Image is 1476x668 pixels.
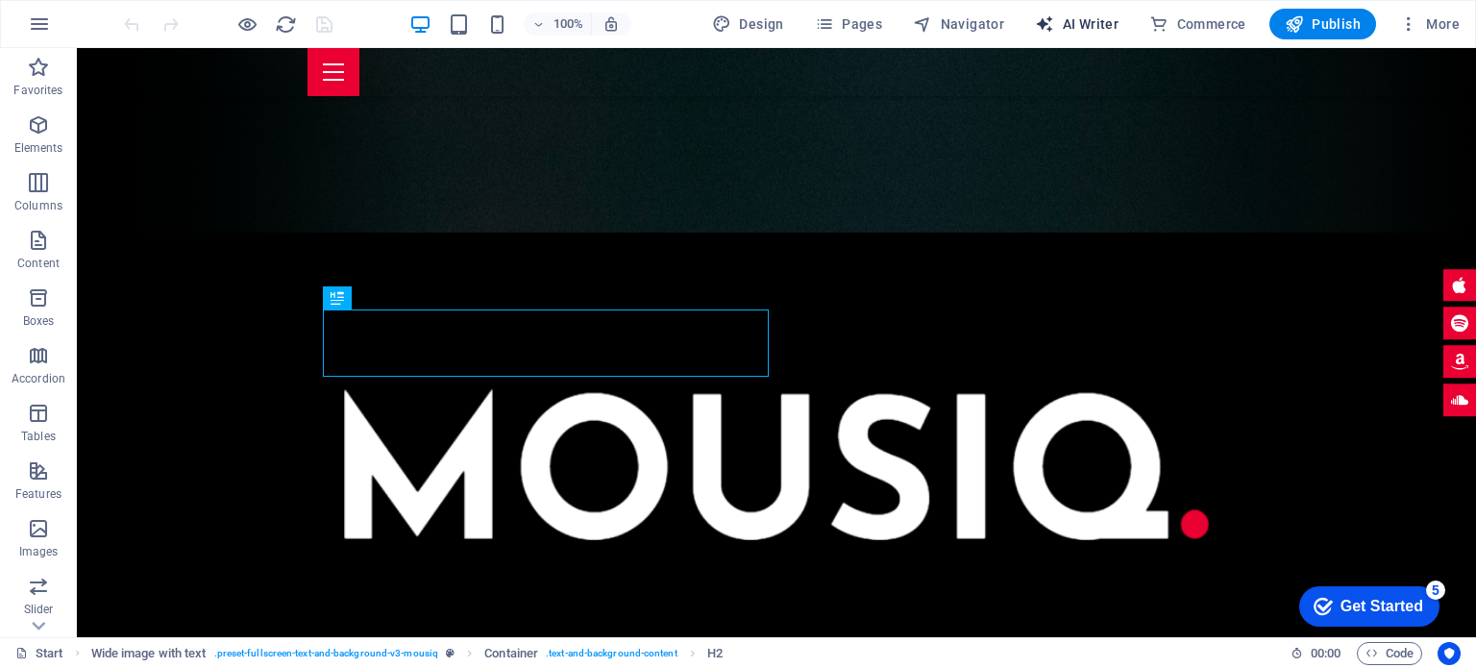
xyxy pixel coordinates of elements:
button: 100% [524,12,592,36]
h6: 100% [553,12,583,36]
i: Reload page [275,13,297,36]
span: Publish [1285,14,1361,34]
i: On resize automatically adjust zoom level to fit chosen device. [603,15,620,33]
p: Elements [14,140,63,156]
div: Get Started 5 items remaining, 0% complete [15,10,156,50]
span: Pages [815,14,882,34]
p: Accordion [12,371,65,386]
button: More [1391,9,1467,39]
button: Code [1357,642,1422,665]
h6: Session time [1291,642,1341,665]
span: Click to select. Double-click to edit [484,642,538,665]
a: Click to cancel selection. Double-click to open Pages [15,642,63,665]
span: Click to select. Double-click to edit [707,642,723,665]
span: : [1324,646,1327,660]
span: 00 00 [1311,642,1341,665]
p: Favorites [13,83,62,98]
button: Pages [807,9,890,39]
button: Navigator [905,9,1012,39]
div: Design (Ctrl+Alt+Y) [704,9,792,39]
button: AI Writer [1027,9,1126,39]
span: Code [1365,642,1414,665]
p: Images [19,544,59,559]
p: Content [17,256,60,271]
span: . preset-fullscreen-text-and-background-v3-mousiq [214,642,438,665]
p: Slider [24,602,54,617]
p: Tables [21,429,56,444]
span: . text-and-background-content [546,642,677,665]
button: Design [704,9,792,39]
div: 5 [142,4,161,23]
p: Features [15,486,61,502]
p: Columns [14,198,62,213]
span: Navigator [913,14,1004,34]
i: This element is a customizable preset [446,648,455,658]
button: Commerce [1142,9,1254,39]
span: Click to select. Double-click to edit [91,642,207,665]
span: Commerce [1149,14,1246,34]
span: AI Writer [1035,14,1119,34]
span: Design [712,14,784,34]
p: Boxes [23,313,55,329]
button: Usercentrics [1438,642,1461,665]
button: Click here to leave preview mode and continue editing [235,12,258,36]
span: More [1399,14,1460,34]
nav: breadcrumb [91,642,723,665]
button: reload [274,12,297,36]
div: Get Started [57,21,139,38]
button: Publish [1269,9,1376,39]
